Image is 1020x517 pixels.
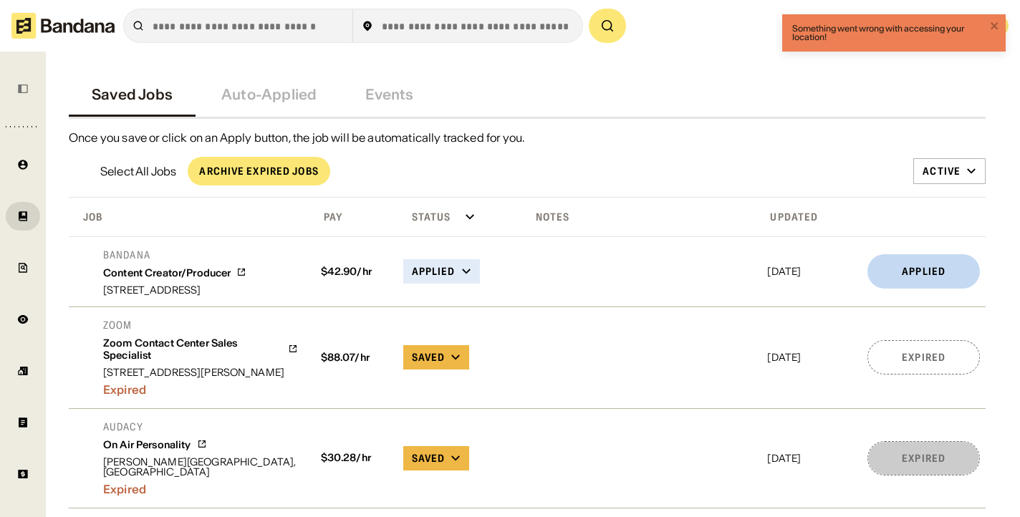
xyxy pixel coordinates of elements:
[767,352,856,362] div: [DATE]
[365,86,413,103] div: Events
[103,420,298,477] a: AudacyOn Air Personality[PERSON_NAME][GEOGRAPHIC_DATA], [GEOGRAPHIC_DATA]
[11,13,115,39] img: Bandana logotype
[103,337,282,362] div: Zoom Contact Center Sales Specialist
[524,211,570,223] div: Notes
[103,267,231,279] div: Content Creator/Producer
[412,265,456,278] div: Applied
[315,352,392,364] div: $ 88.07 /hr
[103,319,298,332] div: Zoom
[312,211,342,223] div: Pay
[312,206,395,228] div: Click toggle to sort ascending
[764,206,859,228] div: Click toggle to sort descending
[72,211,102,223] div: Job
[103,477,298,496] div: Expired
[103,420,298,433] div: Audacy
[902,453,946,463] div: Expired
[103,285,246,295] div: [STREET_ADDRESS]
[103,439,191,451] div: On Air Personality
[92,86,173,103] div: Saved Jobs
[990,20,1000,34] button: close
[69,130,986,145] div: Once you save or click on an Apply button, the job will be automatically tracked for you.
[72,206,307,228] div: Click toggle to sort descending
[400,211,451,223] div: Status
[103,248,246,261] div: Bandana
[103,367,298,377] div: [STREET_ADDRESS][PERSON_NAME]
[767,266,856,276] div: [DATE]
[221,86,317,103] div: Auto-Applied
[923,165,961,178] div: Active
[103,248,246,295] a: BandanaContent Creator/Producer[STREET_ADDRESS]
[103,377,298,397] div: Expired
[767,453,856,463] div: [DATE]
[412,452,446,465] div: Saved
[103,457,298,477] div: [PERSON_NAME][GEOGRAPHIC_DATA], [GEOGRAPHIC_DATA]
[902,352,946,362] div: Expired
[524,206,759,228] div: Click toggle to sort ascending
[103,319,298,377] a: ZoomZoom Contact Center Sales Specialist[STREET_ADDRESS][PERSON_NAME]
[315,452,392,464] div: $ 30.28 /hr
[412,351,446,364] div: Saved
[792,24,986,42] div: Something went wrong with accessing your location!
[199,166,318,176] div: Archive Expired Jobs
[764,211,818,223] div: Updated
[100,165,176,177] div: Select All Jobs
[400,206,519,228] div: Click toggle to sort ascending
[315,266,392,278] div: $ 42.90 /hr
[902,266,946,276] div: Applied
